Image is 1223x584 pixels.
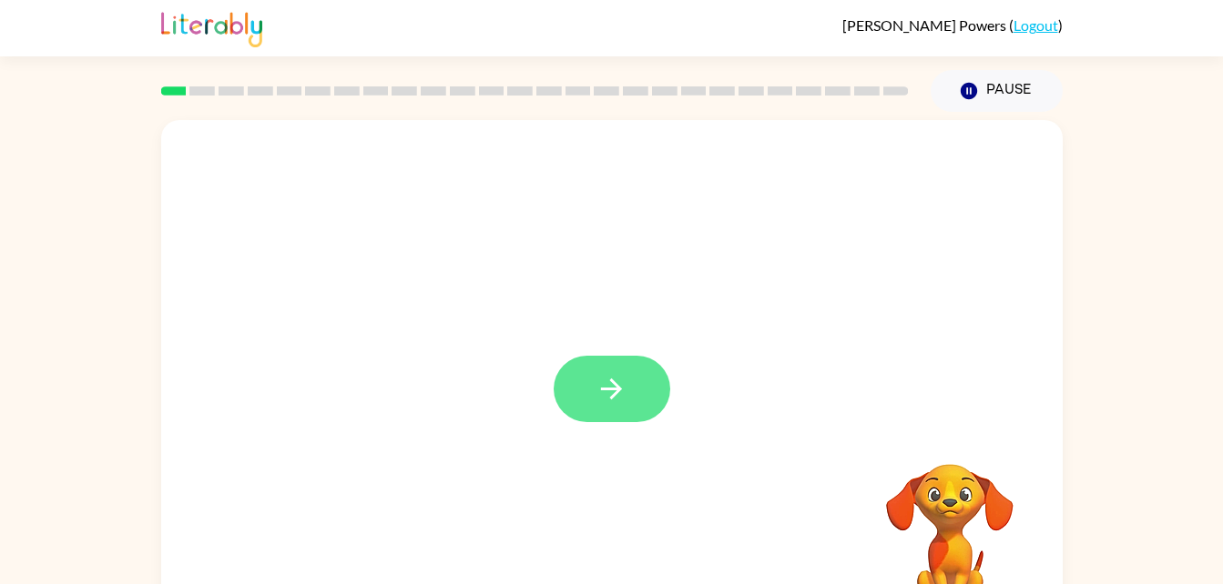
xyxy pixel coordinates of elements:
[931,70,1063,112] button: Pause
[842,16,1009,34] span: [PERSON_NAME] Powers
[842,16,1063,34] div: ( )
[161,7,262,47] img: Literably
[1014,16,1058,34] a: Logout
